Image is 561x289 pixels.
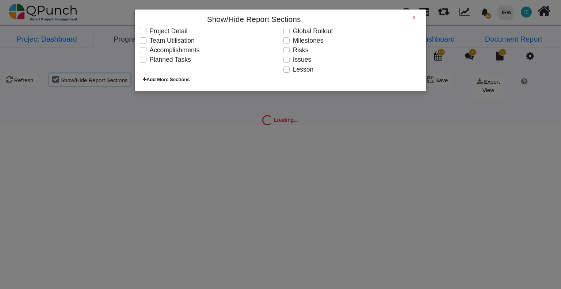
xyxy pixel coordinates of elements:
label: Project Detail [149,26,187,36]
span: Add More Sections [140,76,192,83]
label: Planned Tasks [149,55,191,64]
h4: Show/Hide Report Sections [207,15,301,24]
label: Accomplishments [149,45,199,55]
label: Risks [293,45,309,55]
label: Milestones [293,36,324,45]
label: Issues [293,55,312,64]
label: Team Utilisation [149,36,195,45]
h6: X [412,15,416,21]
label: Lesson [293,65,313,74]
label: Global Rollout [293,26,333,36]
